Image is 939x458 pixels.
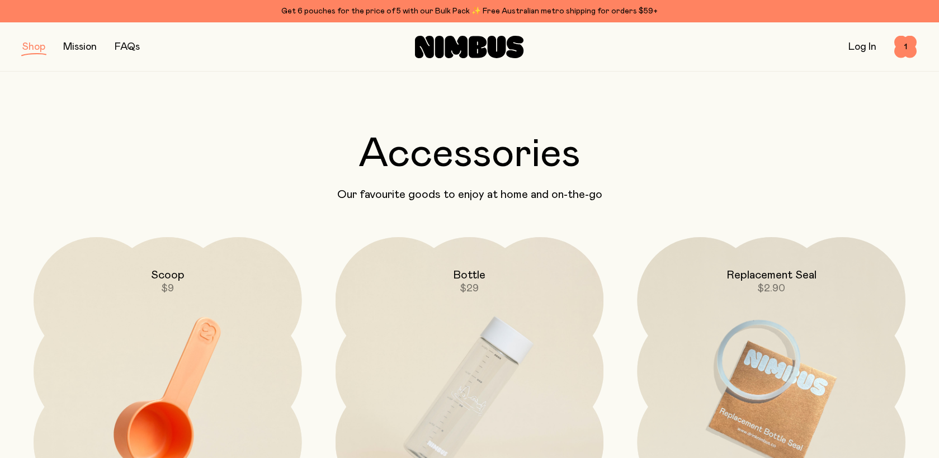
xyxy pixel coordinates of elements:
[894,36,917,58] button: 1
[151,268,185,282] h2: Scoop
[848,42,876,52] a: Log In
[63,42,97,52] a: Mission
[757,284,785,294] span: $2.90
[161,284,174,294] span: $9
[726,268,817,282] h2: Replacement Seal
[115,42,140,52] a: FAQs
[22,4,917,18] div: Get 6 pouches for the price of 5 with our Bulk Pack ✨ Free Australian metro shipping for orders $59+
[22,134,917,174] h2: Accessories
[460,284,479,294] span: $29
[22,188,917,201] p: Our favourite goods to enjoy at home and on-the-go
[453,268,485,282] h2: Bottle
